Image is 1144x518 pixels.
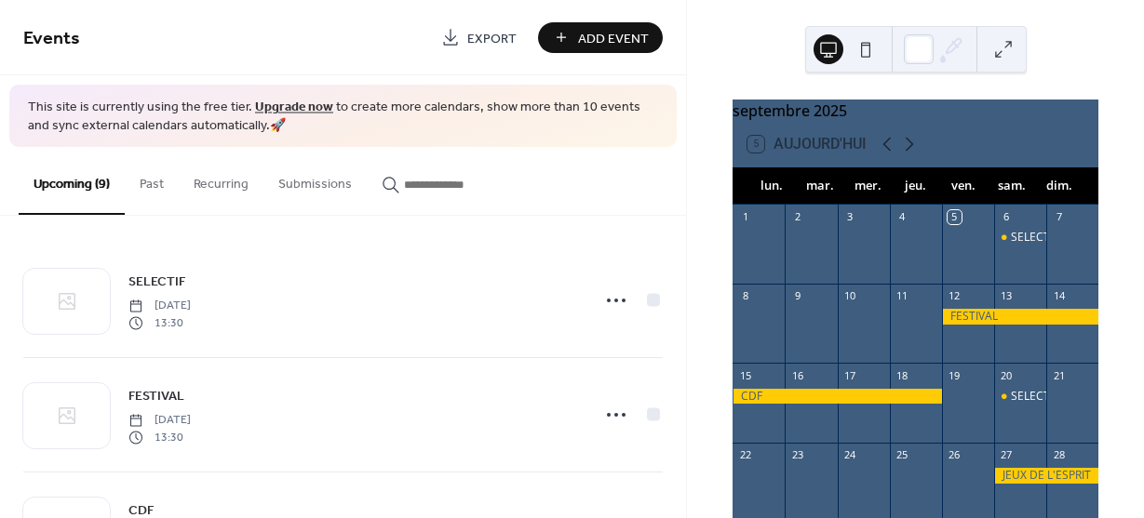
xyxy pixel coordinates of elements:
[988,167,1036,205] div: sam.
[125,147,179,213] button: Past
[994,389,1046,405] div: SELECTIF
[843,167,892,205] div: mer.
[738,368,752,382] div: 15
[255,95,333,120] a: Upgrade now
[1035,167,1083,205] div: dim.
[796,167,844,205] div: mar.
[1052,210,1066,224] div: 7
[128,385,184,406] a: FESTIVAL
[895,289,909,303] div: 11
[128,298,191,314] span: [DATE]
[790,289,804,303] div: 9
[994,468,1098,484] div: JEUX DE L'ESPRIT
[790,448,804,462] div: 23
[733,100,1098,122] div: septembre 2025
[427,22,531,53] a: Export
[19,147,125,215] button: Upcoming (9)
[467,29,517,48] span: Export
[843,448,857,462] div: 24
[942,309,1098,325] div: FESTIVAL
[790,210,804,224] div: 2
[1000,289,1014,303] div: 13
[939,167,988,205] div: ven.
[895,210,909,224] div: 4
[895,368,909,382] div: 18
[28,99,658,135] span: This site is currently using the free tier. to create more calendars, show more than 10 events an...
[1000,210,1014,224] div: 6
[843,210,857,224] div: 3
[1011,230,1058,246] div: SELECTIF
[843,368,857,382] div: 17
[578,29,649,48] span: Add Event
[892,167,940,205] div: jeu.
[538,22,663,53] button: Add Event
[1052,289,1066,303] div: 14
[1000,368,1014,382] div: 20
[1052,448,1066,462] div: 28
[948,448,962,462] div: 26
[1011,389,1058,405] div: SELECTIF
[948,210,962,224] div: 5
[994,230,1046,246] div: SELECTIF
[128,272,185,292] span: SELECTIF
[843,289,857,303] div: 10
[895,448,909,462] div: 25
[23,20,80,57] span: Events
[1000,448,1014,462] div: 27
[128,387,184,406] span: FESTIVAL
[747,167,796,205] div: lun.
[128,429,191,445] span: 13:30
[948,289,962,303] div: 12
[738,448,752,462] div: 22
[128,271,185,292] a: SELECTIF
[179,147,263,213] button: Recurring
[128,412,191,429] span: [DATE]
[1052,368,1066,382] div: 21
[263,147,367,213] button: Submissions
[948,368,962,382] div: 19
[790,368,804,382] div: 16
[733,389,941,405] div: CDF
[128,314,191,331] span: 13:30
[738,210,752,224] div: 1
[738,289,752,303] div: 8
